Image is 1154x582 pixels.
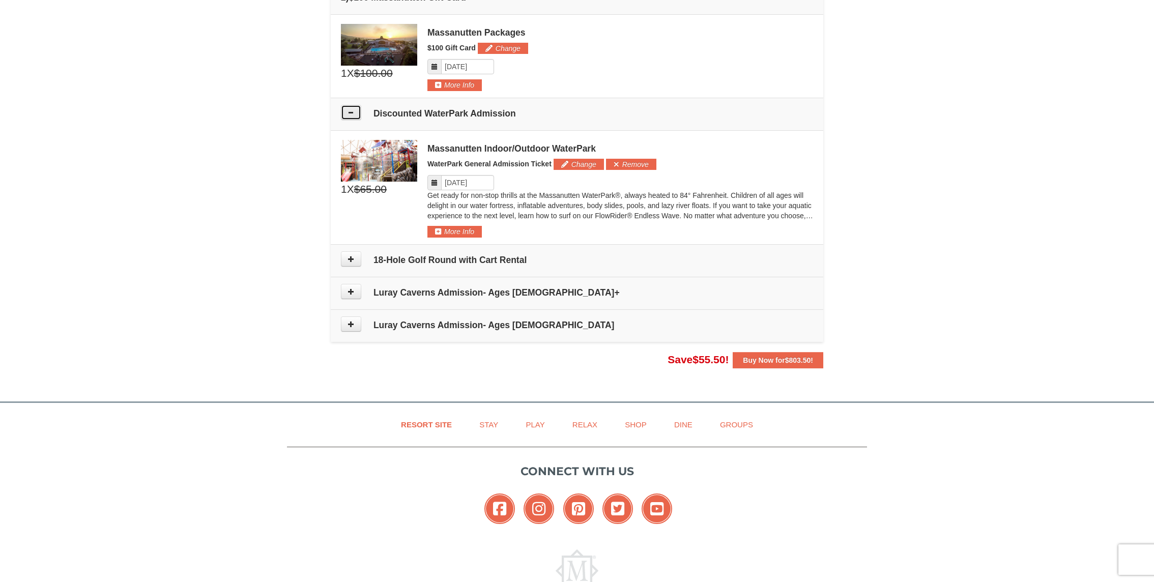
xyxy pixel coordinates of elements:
span: WaterPark General Admission Ticket [427,160,552,168]
span: $100 Gift Card [427,44,476,52]
h4: 18-Hole Golf Round with Cart Rental [341,255,813,265]
span: X [347,66,354,81]
span: $55.50 [693,354,725,365]
button: More Info [427,79,482,91]
h4: Discounted WaterPark Admission [341,108,813,119]
span: Save ! [668,354,729,365]
a: Resort Site [388,413,465,436]
span: 1 [341,66,347,81]
button: Buy Now for$803.50! [733,352,823,368]
img: 6619879-1.jpg [341,24,417,66]
img: 6619917-1403-22d2226d.jpg [341,140,417,182]
button: Change [478,43,528,54]
span: $803.50 [785,356,811,364]
p: Connect with us [287,463,867,480]
h4: Luray Caverns Admission- Ages [DEMOGRAPHIC_DATA]+ [341,287,813,298]
span: $100.00 [354,66,393,81]
strong: Buy Now for ! [743,356,813,364]
span: X [347,182,354,197]
p: Get ready for non-stop thrills at the Massanutten WaterPark®, always heated to 84° Fahrenheit. Ch... [427,190,813,221]
button: More Info [427,226,482,237]
a: Shop [612,413,659,436]
a: Groups [707,413,766,436]
div: Massanutten Packages [427,27,813,38]
a: Relax [560,413,610,436]
a: Stay [467,413,511,436]
button: Change [554,159,604,170]
button: Remove [606,159,656,170]
span: 1 [341,182,347,197]
h4: Luray Caverns Admission- Ages [DEMOGRAPHIC_DATA] [341,320,813,330]
a: Dine [661,413,705,436]
span: $65.00 [354,182,387,197]
a: Play [513,413,557,436]
div: Massanutten Indoor/Outdoor WaterPark [427,143,813,154]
